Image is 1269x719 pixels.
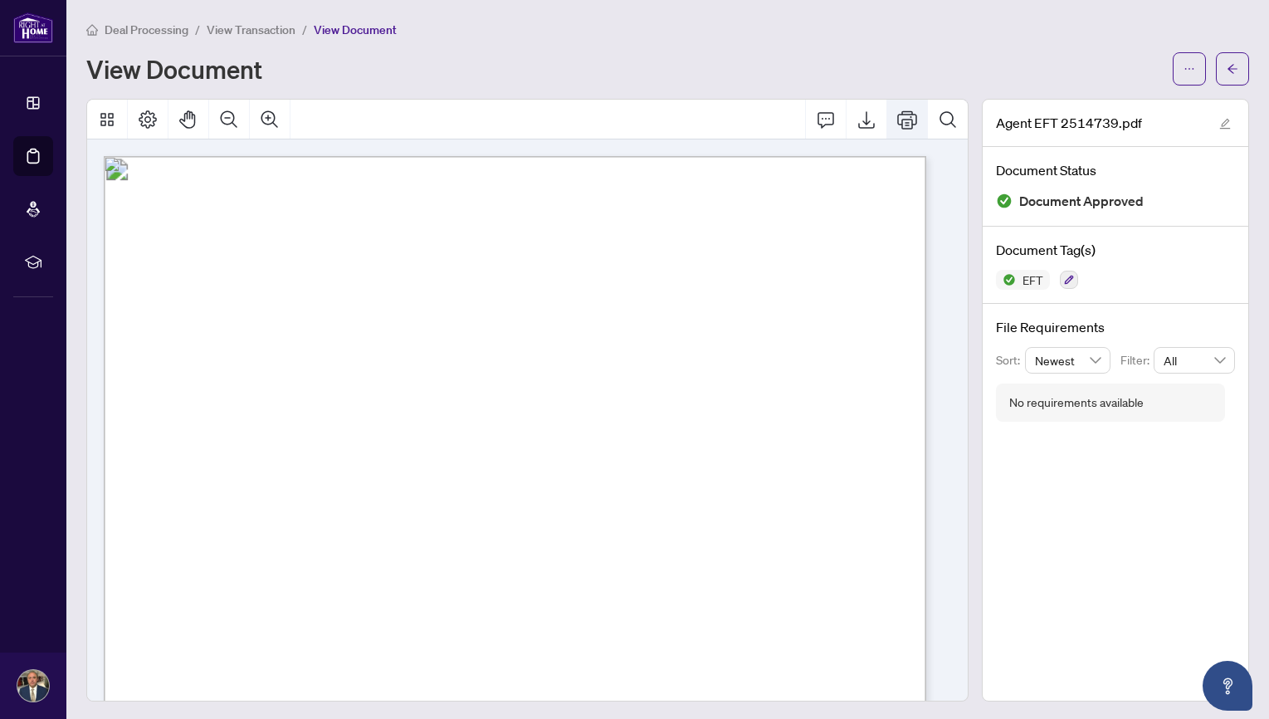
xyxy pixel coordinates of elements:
img: logo [13,12,53,43]
span: EFT [1016,274,1050,286]
h4: Document Status [996,160,1235,180]
span: View Transaction [207,22,295,37]
span: ellipsis [1184,63,1195,75]
img: Profile Icon [17,670,49,702]
button: Open asap [1203,661,1252,711]
span: home [86,24,98,36]
img: Document Status [996,193,1013,209]
h1: View Document [86,56,262,82]
span: All [1164,348,1225,373]
span: View Document [314,22,397,37]
img: Status Icon [996,270,1016,290]
span: Agent EFT 2514739.pdf [996,113,1142,133]
h4: File Requirements [996,317,1235,337]
li: / [195,20,200,39]
span: Deal Processing [105,22,188,37]
span: edit [1219,118,1231,130]
div: No requirements available [1009,394,1144,412]
li: / [302,20,307,39]
span: Document Approved [1019,190,1144,213]
span: Newest [1035,348,1101,373]
h4: Document Tag(s) [996,240,1235,260]
p: Sort: [996,351,1025,369]
p: Filter: [1120,351,1154,369]
span: arrow-left [1227,63,1238,75]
